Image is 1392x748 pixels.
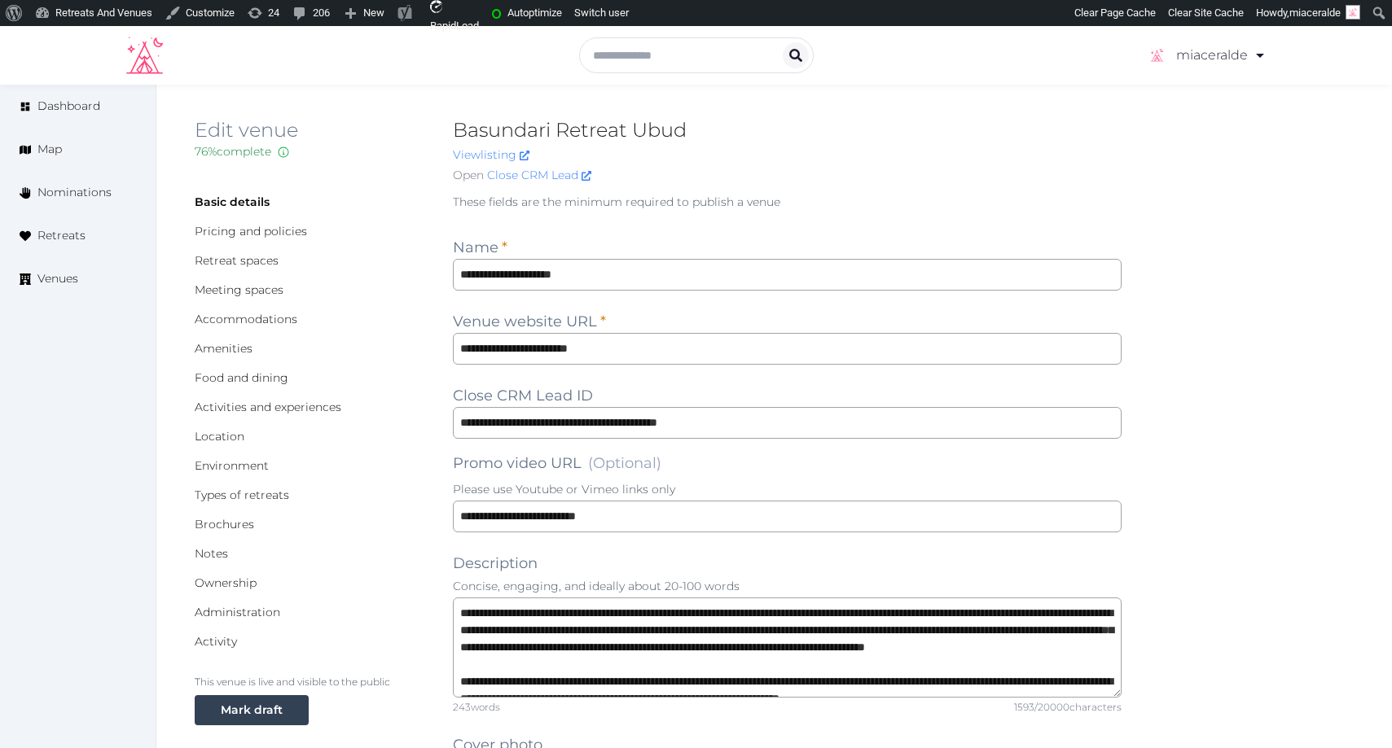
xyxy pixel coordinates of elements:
[195,117,427,143] h2: Edit venue
[195,517,254,531] a: Brochures
[195,282,283,297] a: Meeting spaces
[453,481,1122,497] p: Please use Youtube or Vimeo links only
[1014,701,1122,714] div: 1593 / 20000 characters
[195,429,244,444] a: Location
[37,184,112,201] span: Nominations
[195,546,228,561] a: Notes
[1074,7,1156,19] span: Clear Page Cache
[195,605,280,619] a: Administration
[195,458,269,473] a: Environment
[453,310,606,333] label: Venue website URL
[195,144,271,159] span: 76 % complete
[195,341,252,356] a: Amenities
[453,578,1122,594] p: Concise, engaging, and ideally about 20-100 words
[1289,7,1341,19] span: miaceralde
[37,270,78,287] span: Venues
[195,575,257,590] a: Ownership
[453,167,484,184] span: Open
[588,454,661,472] span: (Optional)
[195,488,289,502] a: Types of retreats
[195,400,341,414] a: Activities and experiences
[37,141,62,158] span: Map
[453,236,507,259] label: Name
[453,701,500,714] div: 243 words
[37,227,86,244] span: Retreats
[1168,7,1244,19] span: Clear Site Cache
[195,253,279,268] a: Retreat spaces
[1147,33,1267,78] a: miaceralde
[195,370,288,385] a: Food and dining
[487,167,591,184] a: Close CRM Lead
[453,117,1122,143] h2: Basundari Retreat Ubud
[453,194,1122,210] p: These fields are the minimum required to publish a venue
[195,634,237,649] a: Activity
[37,98,100,115] span: Dashboard
[195,695,309,725] button: Mark draft
[453,552,538,575] label: Description
[453,452,661,475] label: Promo video URL
[221,702,283,719] div: Mark draft
[195,676,427,689] p: This venue is live and visible to the public
[453,147,529,162] a: Viewlisting
[195,224,307,238] a: Pricing and policies
[195,312,297,326] a: Accommodations
[195,195,270,209] a: Basic details
[453,384,593,407] label: Close CRM Lead ID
